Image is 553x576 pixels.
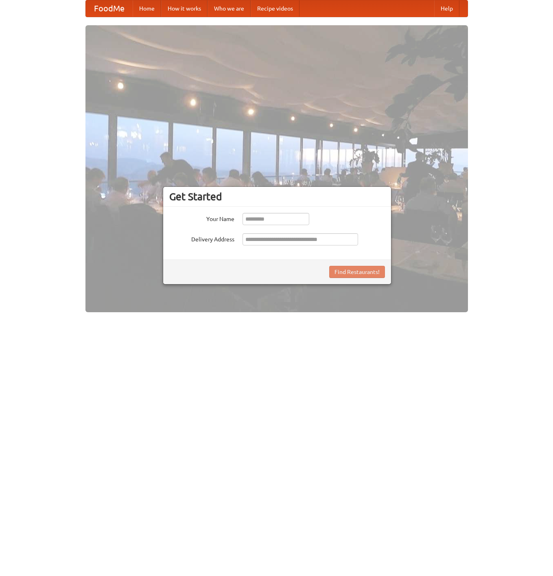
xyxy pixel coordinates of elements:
[161,0,208,17] a: How it works
[169,191,385,203] h3: Get Started
[169,213,234,223] label: Your Name
[208,0,251,17] a: Who we are
[86,0,133,17] a: FoodMe
[251,0,299,17] a: Recipe videos
[329,266,385,278] button: Find Restaurants!
[133,0,161,17] a: Home
[434,0,459,17] a: Help
[169,233,234,243] label: Delivery Address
